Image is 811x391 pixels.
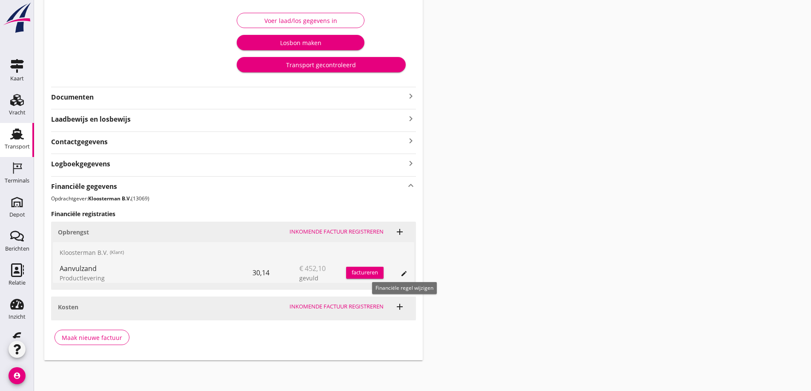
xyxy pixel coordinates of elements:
i: keyboard_arrow_right [406,157,416,169]
div: 30,14 [252,263,299,283]
button: Inkomende factuur registreren [286,301,387,313]
strong: Kosten [58,303,78,311]
div: Kloosterman B.V. [53,242,414,263]
p: Opdrachtgever: (13069) [51,195,416,203]
div: Inkomende factuur registreren [289,303,384,311]
div: Productlevering [60,274,252,283]
div: Inkomende factuur registreren [289,228,384,236]
div: factureren [346,268,384,277]
i: keyboard_arrow_right [406,114,416,124]
div: Transport gecontroleerd [244,60,398,69]
div: gevuld [299,274,346,283]
div: Terminals [5,178,29,183]
i: account_circle [9,367,26,384]
strong: Contactgegevens [51,137,108,147]
div: Inzicht [9,314,26,320]
h3: Financiële registraties [51,209,416,218]
button: Inkomende factuur registreren [286,226,387,238]
i: keyboard_arrow_right [406,135,416,147]
strong: Laadbewijs en losbewijs [51,114,406,124]
div: Aanvulzand [60,263,252,274]
div: Kaart [10,76,24,81]
strong: Financiële gegevens [51,182,117,191]
img: logo-small.a267ee39.svg [2,2,32,34]
button: factureren [346,267,384,279]
strong: Documenten [51,92,406,102]
div: Transport [5,144,30,149]
div: Vracht [9,110,26,115]
strong: Logboekgegevens [51,159,110,169]
div: Depot [9,212,25,217]
small: (Klant) [110,249,124,256]
div: Berichten [5,246,29,251]
div: Maak nieuwe factuur [62,333,122,342]
strong: Kloosterman B.V. [88,195,131,202]
i: keyboard_arrow_up [406,180,416,191]
i: add [395,227,405,237]
button: Transport gecontroleerd [237,57,405,72]
div: Voer laad/los gegevens in [244,16,357,25]
strong: Opbrengst [58,228,89,236]
i: keyboard_arrow_right [406,91,416,101]
button: Voer laad/los gegevens in [237,13,364,28]
i: add [395,302,405,312]
span: € 452,10 [299,263,326,274]
button: Maak nieuwe factuur [54,330,129,345]
button: Losbon maken [237,35,364,50]
span: Financiële regel wijzigen [375,284,433,291]
div: Losbon maken [244,38,358,47]
i: edit [401,270,407,277]
div: Relatie [9,280,26,285]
